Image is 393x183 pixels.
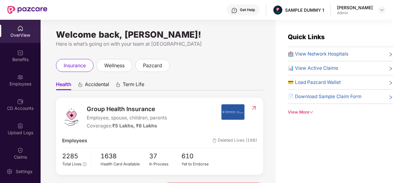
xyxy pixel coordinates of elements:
[231,7,237,14] img: svg+xml;base64,PHN2ZyBpZD0iSGVscC0zMngzMiIgeG1sbnM9Imh0dHA6Ly93d3cudzMub3JnLzIwMDAvc3ZnIiB3aWR0aD...
[62,162,81,166] span: Total Lives
[388,94,393,100] span: right
[379,7,384,12] img: svg+xml;base64,PHN2ZyBpZD0iRHJvcGRvd24tMzJ4MzIiIHhtbG5zPSJodHRwOi8vd3d3LnczLm9yZy8yMDAwL3N2ZyIgd2...
[251,105,257,111] img: RedirectIcon
[149,151,182,161] span: 37
[87,122,167,130] div: Coverages:
[62,108,81,126] img: logo
[288,64,338,72] span: 📊 View Active Claims
[123,81,144,90] span: Term Life
[388,52,393,58] span: right
[62,151,86,161] span: 2285
[273,6,282,15] img: Pazcare_Alternative_logo-01-01.png
[240,7,255,12] div: Get Help
[56,81,71,90] span: Health
[309,110,313,114] span: down
[285,7,324,13] div: SAMPLE DUMMY 1
[221,104,244,120] img: insurerIcon
[64,62,86,69] span: insurance
[101,161,149,167] div: Health Card Available
[77,82,83,87] div: animation
[149,161,182,167] div: In Process
[112,123,157,129] span: ₹5 Lakhs, ₹6 Lakhs
[87,114,167,122] span: Employee, spouse, children, parents
[85,81,109,90] span: Accidental
[17,147,23,153] img: svg+xml;base64,PHN2ZyBpZD0iQ2xhaW0iIHhtbG5zPSJodHRwOi8vd3d3LnczLm9yZy8yMDAwL3N2ZyIgd2lkdGg9IjIwIi...
[7,6,47,14] img: New Pazcare Logo
[288,93,361,100] span: 📄 Download Sample Claim Form
[87,104,167,114] span: Group Health Insurance
[17,50,23,56] img: svg+xml;base64,PHN2ZyBpZD0iQmVuZWZpdHMiIHhtbG5zPSJodHRwOi8vd3d3LnczLm9yZy8yMDAwL3N2ZyIgd2lkdGg9Ij...
[288,109,393,115] div: View More
[101,151,149,161] span: 1638
[181,151,214,161] span: 610
[6,168,13,175] img: svg+xml;base64,PHN2ZyBpZD0iU2V0dGluZy0yMHgyMCIgeG1sbnM9Imh0dHA6Ly93d3cudzMub3JnLzIwMDAvc3ZnIiB3aW...
[181,161,214,167] div: Yet to Endorse
[17,74,23,80] img: svg+xml;base64,PHN2ZyBpZD0iRW1wbG95ZWVzIiB4bWxucz0iaHR0cDovL3d3dy53My5vcmcvMjAwMC9zdmciIHdpZHRoPS...
[212,137,257,144] span: Deleted Lives (166)
[56,32,263,37] div: Welcome back, [PERSON_NAME]!
[288,79,341,86] span: 💳 Load Pazcard Wallet
[288,50,348,58] span: 🏥 View Network Hospitals
[143,62,162,69] span: pazcard
[17,123,23,129] img: svg+xml;base64,PHN2ZyBpZD0iVXBsb2FkX0xvZ3MiIGRhdGEtbmFtZT0iVXBsb2FkIExvZ3MiIHhtbG5zPSJodHRwOi8vd3...
[104,62,125,69] span: wellness
[62,137,87,144] span: Employees
[388,80,393,86] span: right
[17,98,23,105] img: svg+xml;base64,PHN2ZyBpZD0iQ0RfQWNjb3VudHMiIGRhdGEtbmFtZT0iQ0QgQWNjb3VudHMiIHhtbG5zPSJodHRwOi8vd3...
[337,10,373,15] div: Admin
[17,25,23,31] img: svg+xml;base64,PHN2ZyBpZD0iSG9tZSIgeG1sbnM9Imh0dHA6Ly93d3cudzMub3JnLzIwMDAvc3ZnIiB3aWR0aD0iMjAiIG...
[83,162,86,166] span: info-circle
[115,82,121,87] div: animation
[212,139,216,143] img: deleteIcon
[388,66,393,72] span: right
[56,40,263,48] div: Here is what’s going on with your team at [GEOGRAPHIC_DATA]
[14,168,34,175] div: Settings
[288,33,325,41] span: Quick Links
[337,5,373,10] div: [PERSON_NAME]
